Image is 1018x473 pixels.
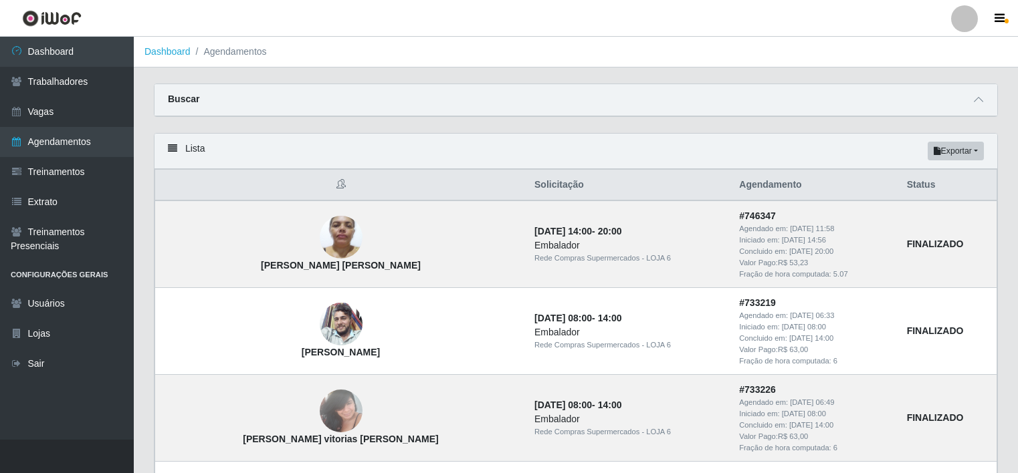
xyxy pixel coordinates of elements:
[739,310,890,321] div: Agendado em:
[526,170,731,201] th: Solicitação
[739,234,890,246] div: Iniciado em:
[261,260,421,271] strong: [PERSON_NAME] [PERSON_NAME]
[534,226,592,236] time: [DATE] 14:00
[928,142,984,160] button: Exportar
[739,210,776,221] strong: # 746347
[191,45,267,59] li: Agendamentos
[790,224,834,232] time: [DATE] 11:58
[534,400,621,410] strong: -
[782,323,826,331] time: [DATE] 08:00
[534,253,723,264] div: Rede Compras Supermercados - LOJA 6
[144,46,191,57] a: Dashboard
[534,313,621,323] strong: -
[789,247,833,255] time: [DATE] 20:00
[790,311,834,319] time: [DATE] 06:33
[534,412,723,426] div: Embalador
[534,339,723,351] div: Rede Compras Supermercados - LOJA 6
[907,239,964,249] strong: FINALIZADO
[739,333,890,344] div: Concluido em:
[739,257,890,269] div: Valor Pago: R$ 53,23
[534,400,592,410] time: [DATE] 08:00
[739,408,890,420] div: Iniciado em:
[899,170,997,201] th: Status
[134,37,1018,67] nav: breadcrumb
[598,400,622,410] time: 14:00
[739,269,890,280] div: Fração de hora computada: 5.07
[168,94,199,104] strong: Buscar
[739,223,890,234] div: Agendado em:
[534,313,592,323] time: [DATE] 08:00
[534,226,621,236] strong: -
[739,355,890,367] div: Fração de hora computada: 6
[302,347,380,357] strong: [PERSON_NAME]
[534,325,723,339] div: Embalador
[782,410,826,418] time: [DATE] 08:00
[739,344,890,355] div: Valor Pago: R$ 63,00
[22,10,82,27] img: CoreUI Logo
[907,412,964,423] strong: FINALIZADO
[534,426,723,438] div: Rede Compras Supermercados - LOJA 6
[739,321,890,333] div: Iniciado em:
[739,297,776,308] strong: # 733219
[739,397,890,408] div: Agendado em:
[739,442,890,454] div: Fração de hora computada: 6
[790,398,834,406] time: [DATE] 06:49
[534,239,723,253] div: Embalador
[598,313,622,323] time: 14:00
[320,303,363,345] img: André Wagner Silva Costa
[739,384,776,395] strong: # 733226
[739,246,890,257] div: Concluido em:
[789,334,833,342] time: [DATE] 14:00
[739,431,890,442] div: Valor Pago: R$ 63,00
[243,434,439,444] strong: [PERSON_NAME] vitorias [PERSON_NAME]
[598,226,622,236] time: 20:00
[320,209,363,266] img: Patrícia de pontes Silva de Oliveira
[782,236,826,244] time: [DATE] 14:56
[789,421,833,429] time: [DATE] 14:00
[320,383,363,440] img: Maria das vitorias oliveira
[739,420,890,431] div: Concluido em:
[907,325,964,336] strong: FINALIZADO
[155,134,997,169] div: Lista
[731,170,898,201] th: Agendamento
